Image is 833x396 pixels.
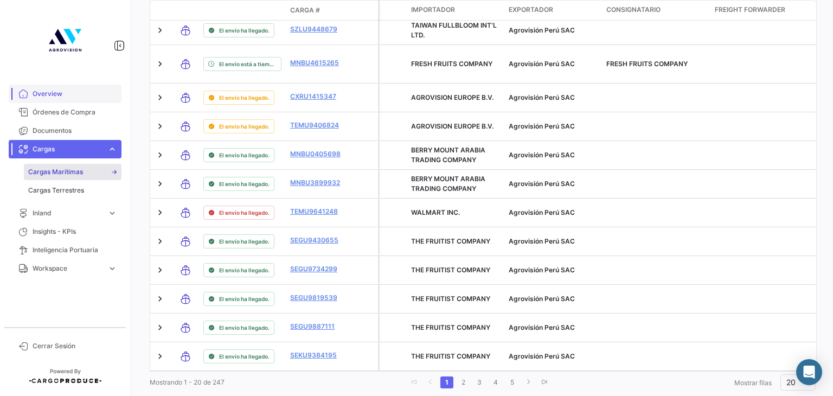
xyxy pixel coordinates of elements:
a: Expand/Collapse Row [155,25,165,36]
span: AGROVISION EUROPE B.V. [411,122,494,130]
a: go to first page [408,376,421,388]
span: Cerrar Sesión [33,341,117,351]
span: Agrovisión Perú SAC [509,323,575,331]
li: page 1 [439,373,455,392]
a: go to next page [522,376,535,388]
a: SEGU9887111 [290,322,347,331]
span: AGROVISION EUROPE B.V. [411,93,494,101]
span: Agrovisión Perú SAC [509,208,575,216]
span: El envío ha llegado. [219,323,270,332]
span: expand_more [107,144,117,154]
a: Cargas Marítimas [24,164,121,180]
span: El envío ha llegado. [219,151,270,159]
a: Expand/Collapse Row [155,178,165,189]
li: page 3 [471,373,488,392]
span: Agrovisión Perú SAC [509,151,575,159]
span: THE FRUITIST COMPANY [411,266,490,274]
span: Agrovisión Perú SAC [509,180,575,188]
span: El envío está a tiempo. [219,60,277,68]
a: Expand/Collapse Row [155,322,165,333]
a: Overview [9,85,121,103]
li: page 5 [504,373,520,392]
span: FRESH FRUITS COMPANY [606,60,688,68]
a: CXRU1415347 [290,92,347,101]
a: Expand/Collapse Row [155,293,165,304]
span: THE FRUITIST COMPANY [411,237,490,245]
span: Agrovisión Perú SAC [509,237,575,245]
datatable-header-cell: Modo de Transporte [172,6,199,15]
a: Expand/Collapse Row [155,236,165,247]
a: Inteligencia Portuaria [9,241,121,259]
span: El envío ha llegado. [219,180,270,188]
a: Expand/Collapse Row [155,265,165,276]
datatable-header-cell: Importador [407,1,504,20]
a: TEMU9406824 [290,120,347,130]
span: WALMART INC. [411,208,460,216]
span: Inteligencia Portuaria [33,245,117,255]
a: Insights - KPIs [9,222,121,241]
span: El envío ha llegado. [219,352,270,361]
span: Overview [33,89,117,99]
span: Órdenes de Compra [33,107,117,117]
span: Agrovisión Perú SAC [509,266,575,274]
datatable-header-cell: Freight Forwarder [710,1,819,20]
span: El envío ha llegado. [219,295,270,303]
div: Abrir Intercom Messenger [796,359,822,385]
span: Exportador [509,5,553,15]
span: Consignatario [606,5,661,15]
span: Carga # [290,5,320,15]
span: El envío ha llegado. [219,122,270,131]
li: page 2 [455,373,471,392]
span: El envío ha llegado. [219,93,270,102]
span: Cargas Terrestres [28,186,84,195]
span: Documentos [33,126,117,136]
span: Agrovisión Perú SAC [509,295,575,303]
a: MNBU0405698 [290,149,347,159]
span: El envío ha llegado. [219,208,270,217]
a: Expand/Collapse Row [155,92,165,103]
a: 1 [440,376,453,388]
span: El envío ha llegado. [219,266,270,274]
a: Expand/Collapse Row [155,59,165,69]
span: Cargas Marítimas [28,167,83,177]
span: Inland [33,208,103,218]
span: Agrovisión Perú SAC [509,352,575,360]
span: BERRY MOUNT ARABIA TRADING COMPANY [411,146,485,164]
a: SZLU9448679 [290,24,347,34]
a: 4 [489,376,502,388]
datatable-header-cell: Carga # [286,1,351,20]
a: go to previous page [424,376,437,388]
span: Freight Forwarder [715,5,785,15]
a: SEGU9819539 [290,293,347,303]
datatable-header-cell: Carga Protegida [380,1,407,20]
span: BERRY MOUNT ARABIA TRADING COMPANY [411,175,485,193]
a: Documentos [9,122,121,140]
span: El envío ha llegado. [219,237,270,246]
a: SEGU9430655 [290,235,347,245]
span: expand_more [107,208,117,218]
span: Mostrando 1 - 20 de 247 [150,378,225,386]
datatable-header-cell: Estado de Envio [199,6,286,15]
a: SEGU9734299 [290,264,347,274]
span: Insights - KPIs [33,227,117,237]
li: page 4 [488,373,504,392]
img: 4b7f8542-3a82-4138-a362-aafd166d3a59.jpg [38,13,92,67]
a: Cargas Terrestres [24,182,121,199]
a: MNBU4615265 [290,58,347,68]
span: Agrovisión Perú SAC [509,26,575,34]
a: 3 [473,376,486,388]
span: Mostrar filas [734,379,772,387]
span: Cargas [33,144,103,154]
a: 2 [457,376,470,388]
a: TEMU9641248 [290,207,347,216]
span: Agrovisión Perú SAC [509,60,575,68]
a: Órdenes de Compra [9,103,121,122]
span: expand_more [107,264,117,273]
a: SEKU9384195 [290,350,347,360]
a: MNBU3899932 [290,178,347,188]
span: FRESH FRUITS COMPANY [411,60,492,68]
span: THE FRUITIST COMPANY [411,352,490,360]
a: Expand/Collapse Row [155,121,165,132]
span: 20 [786,378,796,387]
span: THE FRUITIST COMPANY [411,323,490,331]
